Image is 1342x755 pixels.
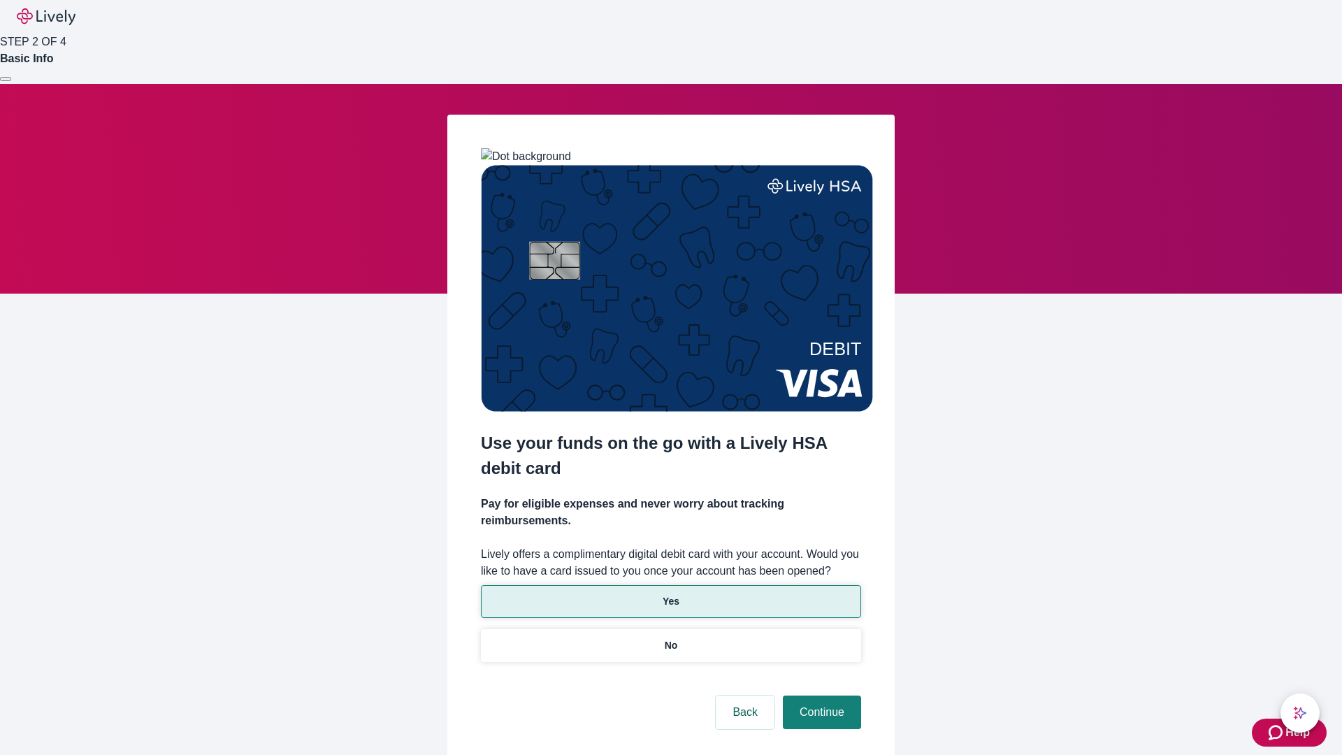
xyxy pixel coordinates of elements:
[481,148,571,165] img: Dot background
[17,8,75,25] img: Lively
[481,629,861,662] button: No
[481,496,861,529] h4: Pay for eligible expenses and never worry about tracking reimbursements.
[481,165,873,412] img: Debit card
[783,696,861,729] button: Continue
[1280,693,1320,733] button: chat
[665,638,678,653] p: No
[481,585,861,618] button: Yes
[1252,719,1327,747] button: Zendesk support iconHelp
[663,594,679,609] p: Yes
[1269,724,1285,741] svg: Zendesk support icon
[716,696,774,729] button: Back
[481,546,861,580] label: Lively offers a complimentary digital debit card with your account. Would you like to have a card...
[481,431,861,481] h2: Use your funds on the go with a Lively HSA debit card
[1285,724,1310,741] span: Help
[1293,706,1307,720] svg: Lively AI Assistant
